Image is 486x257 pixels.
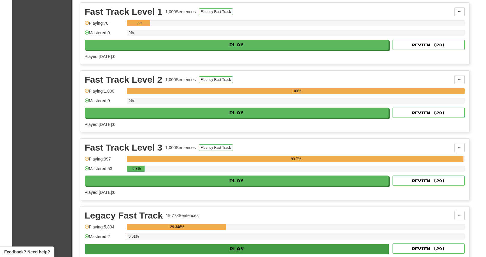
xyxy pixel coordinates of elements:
[165,77,196,83] div: 1,000 Sentences
[393,243,465,254] button: Review (20)
[85,122,115,127] span: Played [DATE]: 0
[85,176,389,186] button: Play
[129,88,465,94] div: 100%
[85,54,115,59] span: Played [DATE]: 0
[85,98,124,108] div: Mastered: 0
[85,7,163,16] div: Fast Track Level 1
[129,224,226,230] div: 29.346%
[85,20,124,30] div: Playing: 70
[85,190,115,195] span: Played [DATE]: 0
[85,211,163,220] div: Legacy Fast Track
[85,156,124,166] div: Playing: 997
[85,166,124,176] div: Mastered: 53
[199,144,233,151] button: Fluency Fast Track
[85,75,163,84] div: Fast Track Level 2
[393,108,465,118] button: Review (20)
[129,156,463,162] div: 99.7%
[199,76,233,83] button: Fluency Fast Track
[129,20,150,26] div: 7%
[85,224,124,234] div: Playing: 5,804
[85,30,124,40] div: Mastered: 0
[85,244,389,254] button: Play
[85,143,163,152] div: Fast Track Level 3
[166,213,199,219] div: 19,778 Sentences
[85,108,389,118] button: Play
[85,234,124,243] div: Mastered: 2
[393,176,465,186] button: Review (20)
[85,88,124,98] div: Playing: 1,000
[393,40,465,50] button: Review (20)
[165,9,196,15] div: 1,000 Sentences
[165,145,196,151] div: 1,000 Sentences
[4,249,50,255] span: Open feedback widget
[199,8,233,15] button: Fluency Fast Track
[85,40,389,50] button: Play
[129,166,145,172] div: 5.3%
